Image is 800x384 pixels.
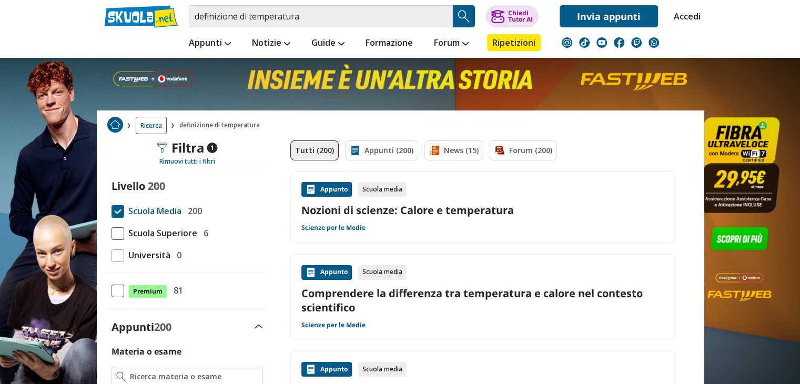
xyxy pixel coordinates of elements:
div: Appunto [301,362,352,377]
img: youtube [596,37,607,48]
a: News (15) [424,140,483,160]
a: Forum (200) [490,140,557,160]
img: Forum filtro contenuto [494,145,505,156]
img: Home [107,117,123,133]
a: Comprendere la differenza tra temperatura e calore nel contesto scientifico [301,286,664,315]
img: Ricerca materia o esame [116,371,126,382]
span: 81 [169,284,183,297]
img: Filtra filtri mobile [157,143,167,153]
img: News filtro contenuto [429,145,440,156]
span: 0 [173,248,181,262]
label: Livello [112,179,145,193]
img: Appunti contenuto [306,184,316,195]
span: Premium [128,285,167,298]
a: Nozioni di scienze: Calore e temperatura [301,203,664,217]
img: Appunti filtro contenuto [350,145,360,156]
input: Ricerca materia o esame [130,371,258,382]
a: Formazione [363,34,416,53]
div: Scuola media [358,182,407,197]
span: 1 [207,143,217,153]
img: Appunti contenuto [306,267,316,278]
div: Filtra [157,140,217,155]
span: definizione di temperatura [179,117,264,134]
a: Tutti (200) [290,140,339,160]
div: Scuola media [358,265,407,280]
div: Rimuovi tutti i filtri [107,157,267,166]
a: Appunti [186,34,234,53]
img: Apri e chiudi sezione [255,325,263,329]
div: Scuola media [358,362,407,377]
input: Cerca appunti, riassunti o versioni [189,5,453,27]
span: 200 [184,204,202,218]
img: twitch [631,37,642,48]
span: Università [124,248,170,262]
label: Materia o esame [112,346,181,357]
a: Notizie [249,34,293,53]
div: Appunto [301,182,352,197]
span: 6 [199,226,208,240]
a: Scienze per le Medie [301,224,366,232]
div: Chiedi Tutor AI [508,10,532,23]
a: Ripetizioni [487,34,541,51]
div: Appunto [301,265,352,280]
img: Appunti contenuto [306,364,316,375]
a: Appunti (200) [345,140,418,160]
span: 200 [148,179,165,193]
a: Scienze per le Medie [301,321,366,329]
img: instagram [562,37,572,48]
button: Search Button [453,5,475,27]
a: Home [107,117,123,134]
a: Invia appunti [560,5,658,27]
label: Appunti [112,320,171,334]
img: WhatsApp [649,37,659,48]
a: Guide [309,34,347,53]
span: Scuola Media [124,204,181,218]
span: 200 [154,320,171,334]
a: Ricerca [136,117,167,134]
button: ChiediTutor AI [485,5,539,27]
a: Forum [431,34,471,53]
img: tiktok [579,37,590,48]
img: facebook [614,37,624,48]
span: Scuola Superiore [124,226,197,240]
a: Accedi [674,5,696,27]
img: Cerca appunti, riassunti o versioni [456,8,472,24]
